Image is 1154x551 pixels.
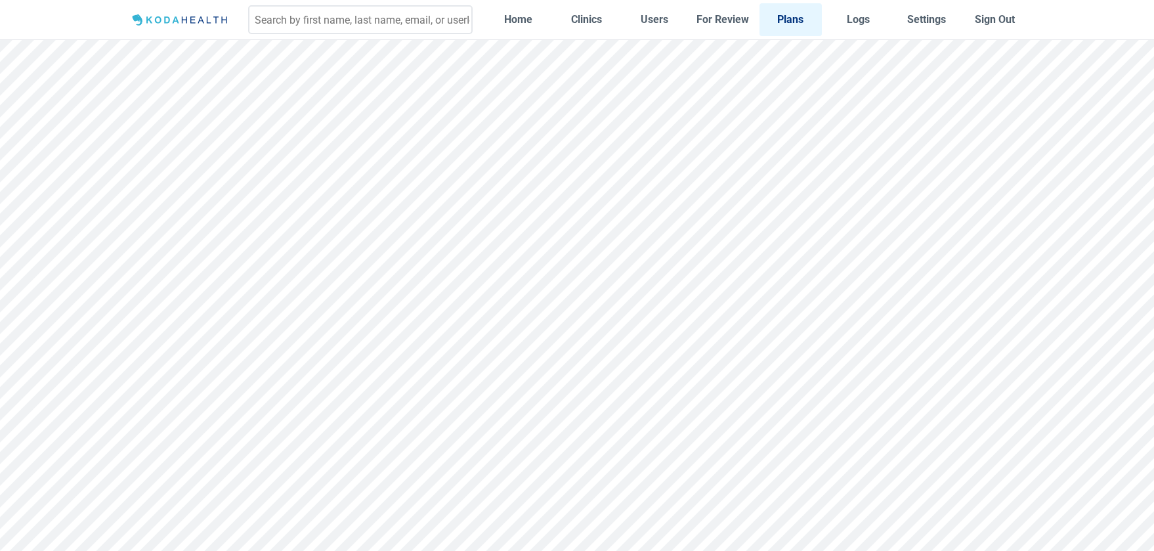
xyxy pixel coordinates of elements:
a: For Review [691,3,754,35]
a: Clinics [555,3,618,35]
button: Sign Out [963,3,1026,35]
a: Plans [759,3,823,35]
a: Logs [827,3,890,35]
a: Users [623,3,686,35]
a: Settings [895,3,958,35]
img: Logo [128,12,234,28]
a: Home [487,3,550,35]
input: Search by first name, last name, email, or userId [248,5,473,34]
